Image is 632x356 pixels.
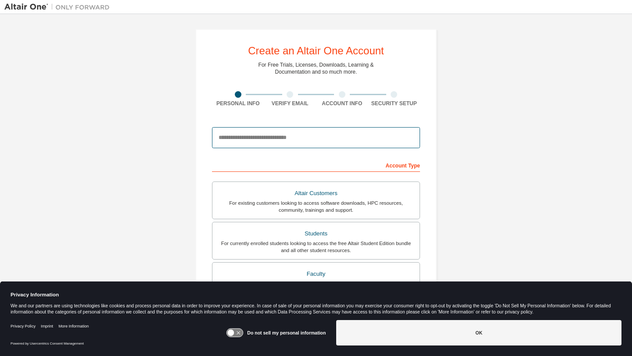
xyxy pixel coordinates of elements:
div: For currently enrolled students looking to access the free Altair Student Edition bundle and all ... [218,240,414,254]
div: Account Type [212,158,420,172]
div: Account Info [316,100,368,107]
div: For existing customers looking to access software downloads, HPC resources, community, trainings ... [218,199,414,214]
div: Faculty [218,268,414,280]
div: Altair Customers [218,187,414,199]
div: Verify Email [264,100,316,107]
div: For faculty & administrators of academic institutions administering students and accessing softwa... [218,280,414,294]
div: Security Setup [368,100,420,107]
div: Personal Info [212,100,264,107]
div: Create an Altair One Account [248,46,384,56]
img: Altair One [4,3,114,11]
div: For Free Trials, Licenses, Downloads, Learning & Documentation and so much more. [259,61,374,75]
div: Students [218,228,414,240]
